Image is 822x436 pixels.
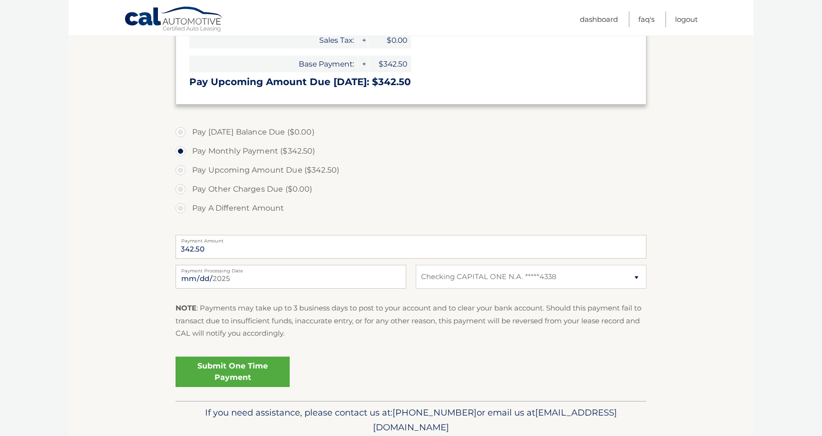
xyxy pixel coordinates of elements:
[124,6,224,34] a: Cal Automotive
[176,265,406,289] input: Payment Date
[176,235,646,242] label: Payment Amount
[176,123,646,142] label: Pay [DATE] Balance Due ($0.00)
[368,56,411,72] span: $342.50
[176,142,646,161] label: Pay Monthly Payment ($342.50)
[176,161,646,180] label: Pay Upcoming Amount Due ($342.50)
[182,405,640,436] p: If you need assistance, please contact us at: or email us at
[176,265,406,272] label: Payment Processing Date
[675,11,698,27] a: Logout
[176,235,646,259] input: Payment Amount
[189,56,358,72] span: Base Payment:
[176,302,646,339] p: : Payments may take up to 3 business days to post to your account and to clear your bank account....
[176,180,646,199] label: Pay Other Charges Due ($0.00)
[358,32,368,48] span: +
[580,11,618,27] a: Dashboard
[358,56,368,72] span: +
[176,199,646,218] label: Pay A Different Amount
[392,407,477,418] span: [PHONE_NUMBER]
[189,32,358,48] span: Sales Tax:
[176,303,196,312] strong: NOTE
[189,76,633,88] h3: Pay Upcoming Amount Due [DATE]: $342.50
[176,357,290,387] a: Submit One Time Payment
[638,11,655,27] a: FAQ's
[368,32,411,48] span: $0.00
